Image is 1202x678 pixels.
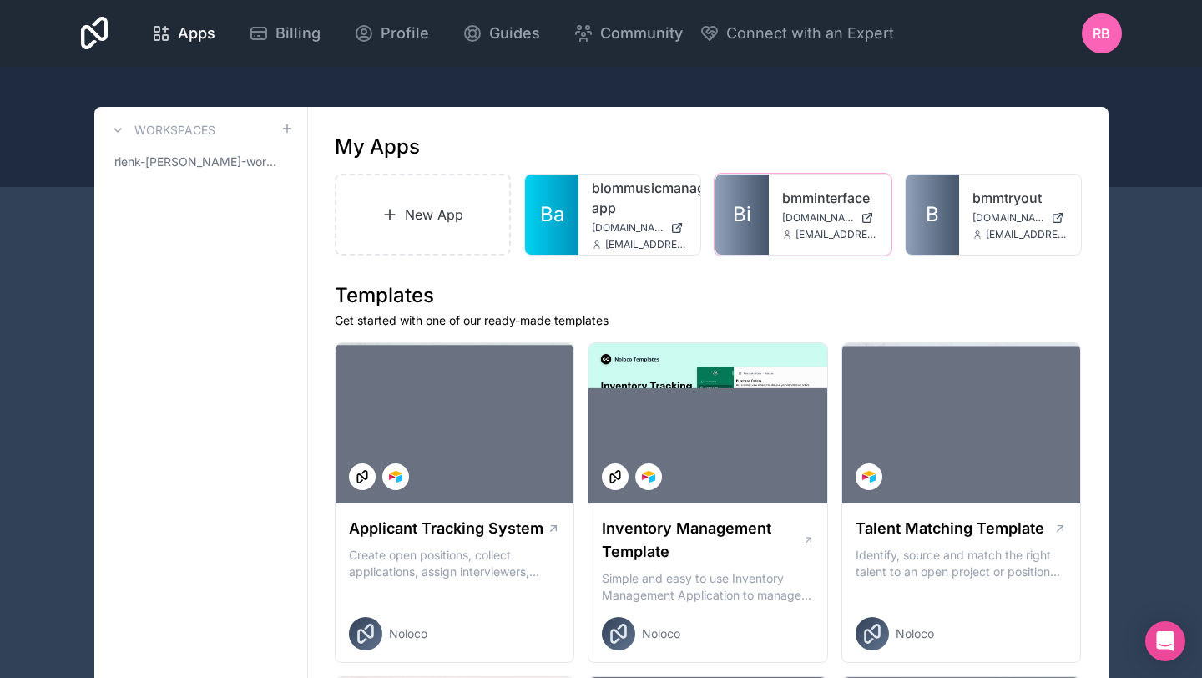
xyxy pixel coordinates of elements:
[642,625,680,642] span: Noloco
[592,178,687,218] a: blommusicmanagement-app
[275,22,321,45] span: Billing
[592,221,664,235] span: [DOMAIN_NAME]
[972,211,1068,225] a: [DOMAIN_NAME]
[642,470,655,483] img: Airtable Logo
[782,188,877,208] a: bmminterface
[972,188,1068,208] a: bmmtryout
[782,211,877,225] a: [DOMAIN_NAME]
[349,547,561,580] p: Create open positions, collect applications, assign interviewers, centralise candidate feedback a...
[1145,621,1185,661] div: Open Intercom Messenger
[592,221,687,235] a: [DOMAIN_NAME]
[600,22,683,45] span: Community
[335,282,1082,309] h1: Templates
[715,175,769,255] a: Bi
[335,312,1082,329] p: Get started with one of our ready-made templates
[178,22,215,45] span: Apps
[1093,23,1110,43] span: RB
[335,174,512,256] a: New App
[525,175,578,255] a: Ba
[335,134,420,160] h1: My Apps
[235,15,334,52] a: Billing
[782,211,854,225] span: [DOMAIN_NAME]
[449,15,553,52] a: Guides
[733,201,751,228] span: Bi
[389,470,402,483] img: Airtable Logo
[540,201,564,228] span: Ba
[114,154,280,170] span: rienk-[PERSON_NAME]-workspace
[560,15,696,52] a: Community
[489,22,540,45] span: Guides
[605,238,687,251] span: [EMAIL_ADDRESS][DOMAIN_NAME]
[972,211,1044,225] span: [DOMAIN_NAME]
[389,625,427,642] span: Noloco
[602,517,802,564] h1: Inventory Management Template
[602,570,814,604] p: Simple and easy to use Inventory Management Application to manage your stock, orders and Manufact...
[699,22,894,45] button: Connect with an Expert
[108,147,294,177] a: rienk-[PERSON_NAME]-workspace
[906,175,959,255] a: B
[856,547,1068,580] p: Identify, source and match the right talent to an open project or position with our Talent Matchi...
[926,201,939,228] span: B
[795,228,877,241] span: [EMAIL_ADDRESS][DOMAIN_NAME]
[341,15,442,52] a: Profile
[856,517,1044,540] h1: Talent Matching Template
[896,625,934,642] span: Noloco
[138,15,229,52] a: Apps
[108,120,215,140] a: Workspaces
[381,22,429,45] span: Profile
[862,470,876,483] img: Airtable Logo
[726,22,894,45] span: Connect with an Expert
[986,228,1068,241] span: [EMAIL_ADDRESS][DOMAIN_NAME]
[134,122,215,139] h3: Workspaces
[349,517,543,540] h1: Applicant Tracking System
